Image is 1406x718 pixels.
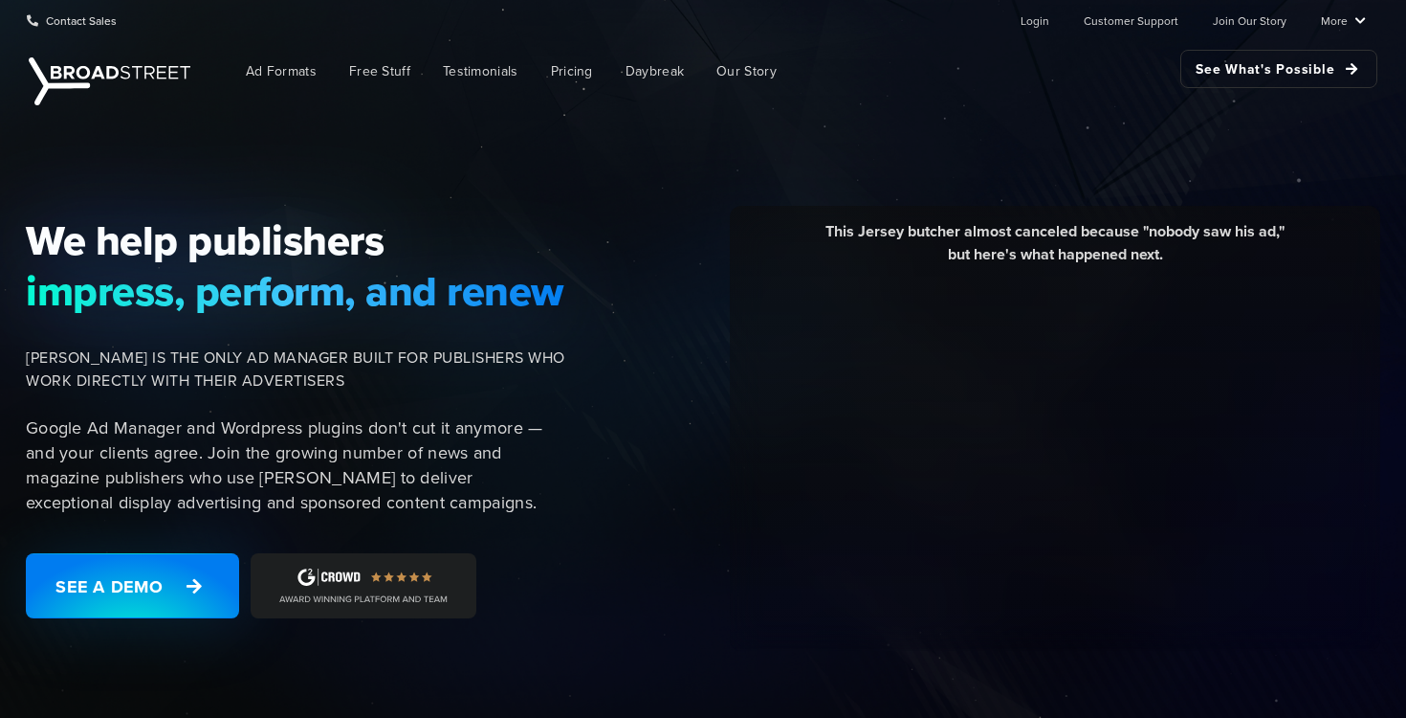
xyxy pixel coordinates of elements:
a: Daybreak [611,50,698,93]
a: Testimonials [428,50,533,93]
div: This Jersey butcher almost canceled because "nobody saw his ad," but here's what happened next. [744,220,1366,280]
a: Ad Formats [231,50,331,93]
a: Free Stuff [335,50,425,93]
span: We help publishers [26,215,565,265]
a: Pricing [537,50,607,93]
span: Pricing [551,61,593,81]
a: See a Demo [26,553,239,618]
span: impress, perform, and renew [26,266,565,316]
iframe: YouTube video player [744,280,1366,630]
a: More [1321,1,1366,39]
span: Our Story [716,61,777,81]
span: [PERSON_NAME] IS THE ONLY AD MANAGER BUILT FOR PUBLISHERS WHO WORK DIRECTLY WITH THEIR ADVERTISERS [26,347,565,393]
a: Customer Support [1084,1,1178,39]
span: Ad Formats [246,61,317,81]
span: Free Stuff [349,61,410,81]
span: Daybreak [626,61,684,81]
img: Broadstreet | The Ad Manager for Small Publishers [29,57,190,105]
p: Google Ad Manager and Wordpress plugins don't cut it anymore — and your clients agree. Join the g... [26,415,565,515]
a: Join Our Story [1213,1,1286,39]
nav: Main [201,40,1377,102]
a: See What's Possible [1180,50,1377,88]
a: Login [1021,1,1049,39]
a: Our Story [702,50,791,93]
span: Testimonials [443,61,518,81]
a: Contact Sales [27,1,117,39]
